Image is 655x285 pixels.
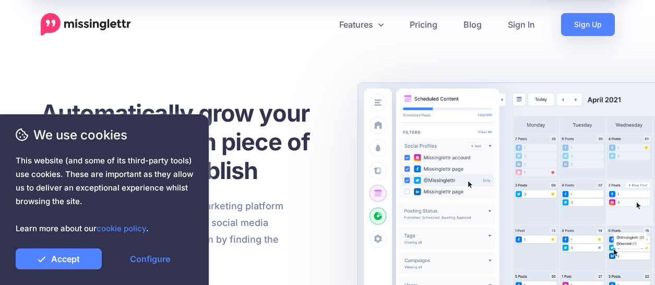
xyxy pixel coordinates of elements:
a: cookie policy [97,223,146,233]
a: Home [41,13,131,36]
a: Blog [450,13,495,36]
a: Accept [16,248,102,269]
a: Configure [107,248,193,269]
span: This website (and some of its third-party tools) use cookies. These are important as they allow u... [16,154,193,235]
a: Features [326,13,397,36]
a: Pricing [397,13,450,36]
a: Sign Up [561,13,615,36]
span: We use cookies [16,126,193,144]
a: Sign In [495,13,548,36]
h1: Automatically grow your brand with each piece of content you publish [41,99,336,185]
